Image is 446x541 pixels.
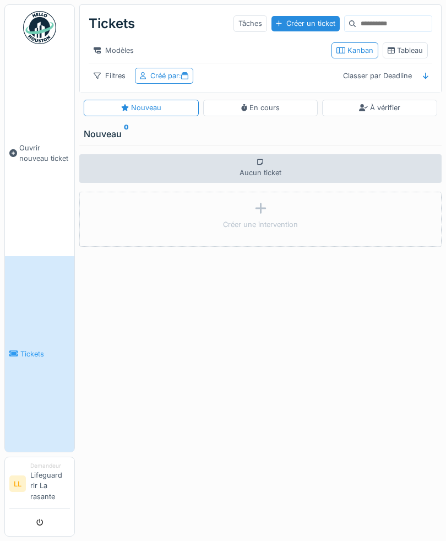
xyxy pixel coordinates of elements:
a: Tickets [5,256,74,452]
div: Aucun ticket [79,154,442,183]
sup: 0 [124,127,129,140]
div: À vérifier [359,102,400,113]
div: Créé par [150,71,188,81]
div: Nouveau [84,127,437,140]
div: Créer une intervention [223,219,298,230]
a: LL DemandeurLifeguard rlr La rasante [9,462,70,509]
div: Demandeur [30,462,70,470]
div: Modèles [89,42,139,58]
img: Badge_color-CXgf-gQk.svg [23,11,56,44]
div: Classer par Deadline [338,68,417,84]
div: Tâches [233,15,267,31]
div: Tickets [89,9,135,38]
div: Kanban [336,45,373,56]
div: Filtres [89,68,130,84]
div: Créer un ticket [271,16,340,31]
span: Tickets [20,349,70,359]
li: LL [9,475,26,492]
div: Tableau [388,45,423,56]
span: : [179,72,188,80]
span: Ouvrir nouveau ticket [19,143,70,164]
a: Ouvrir nouveau ticket [5,50,74,256]
div: Nouveau [121,102,161,113]
li: Lifeguard rlr La rasante [30,462,70,506]
div: En cours [241,102,280,113]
